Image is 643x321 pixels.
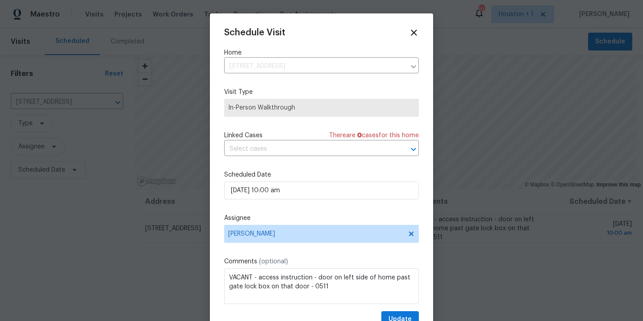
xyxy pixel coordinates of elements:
[224,88,419,97] label: Visit Type
[409,28,419,38] span: Close
[228,103,415,112] span: In-Person Walkthrough
[224,268,419,304] textarea: VACANT - access instruction - door on left side of home past gate lock box on that door - 0511
[329,131,419,140] span: There are case s for this home
[224,214,419,223] label: Assignee
[407,143,420,156] button: Open
[224,182,419,199] input: M/D/YYYY
[259,258,288,265] span: (optional)
[228,230,403,237] span: [PERSON_NAME]
[224,257,419,266] label: Comments
[357,132,362,139] span: 0
[224,28,285,37] span: Schedule Visit
[224,170,419,179] label: Scheduled Date
[224,48,419,57] label: Home
[224,131,263,140] span: Linked Cases
[224,59,405,73] input: Enter in an address
[224,142,394,156] input: Select cases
